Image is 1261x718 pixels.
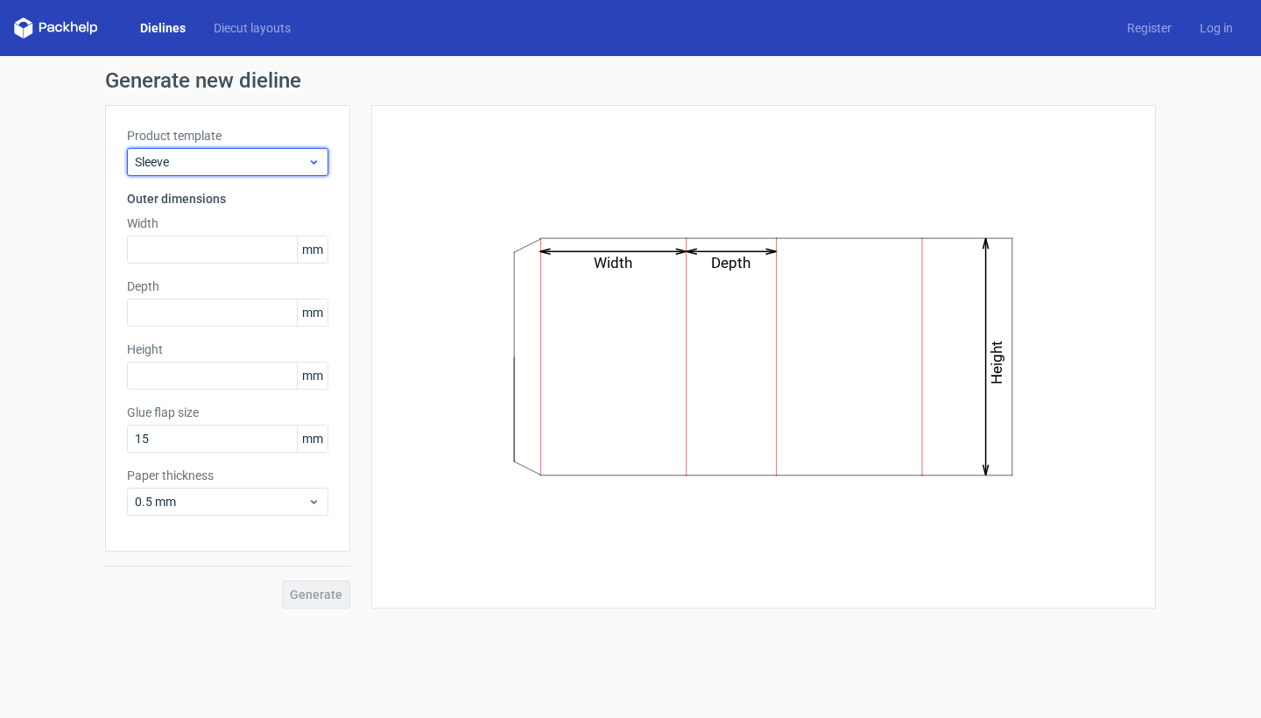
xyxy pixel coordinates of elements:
span: mm [297,426,328,452]
h1: Generate new dieline [105,70,1156,91]
label: Height [127,341,328,358]
label: Paper thickness [127,467,328,484]
text: Height [989,341,1006,384]
span: mm [297,299,328,326]
span: mm [297,236,328,263]
span: 0.5 mm [135,493,307,510]
label: Depth [127,278,328,295]
span: Sleeve [135,153,307,171]
label: Product template [127,127,328,144]
label: Width [127,215,328,232]
a: Register [1113,19,1186,37]
text: Depth [712,254,751,271]
span: mm [297,363,328,389]
a: Dielines [126,19,200,37]
a: Log in [1186,19,1247,37]
h3: Outer dimensions [127,190,328,208]
text: Width [595,254,633,271]
a: Diecut layouts [200,19,305,37]
label: Glue flap size [127,404,328,421]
